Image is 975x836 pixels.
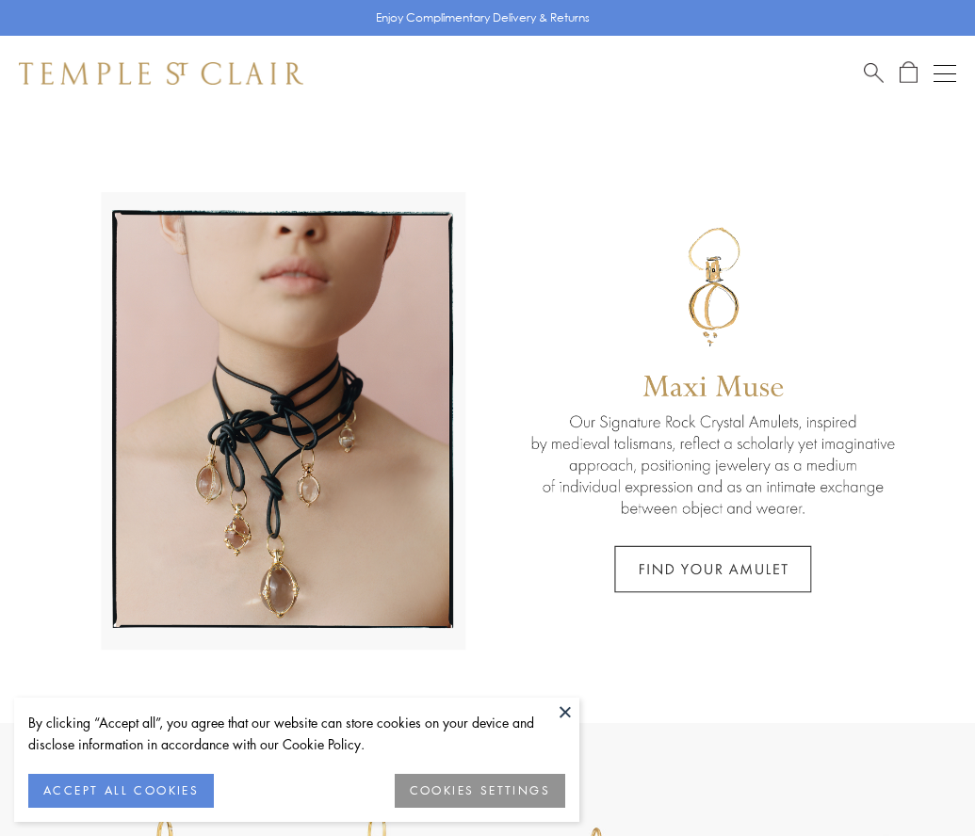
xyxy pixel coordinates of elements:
div: By clicking “Accept all”, you agree that our website can store cookies on your device and disclos... [28,712,565,755]
img: Temple St. Clair [19,62,303,85]
button: Open navigation [934,62,956,85]
p: Enjoy Complimentary Delivery & Returns [376,8,590,27]
button: COOKIES SETTINGS [395,774,565,808]
a: Search [864,61,884,85]
button: ACCEPT ALL COOKIES [28,774,214,808]
a: Open Shopping Bag [900,61,918,85]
